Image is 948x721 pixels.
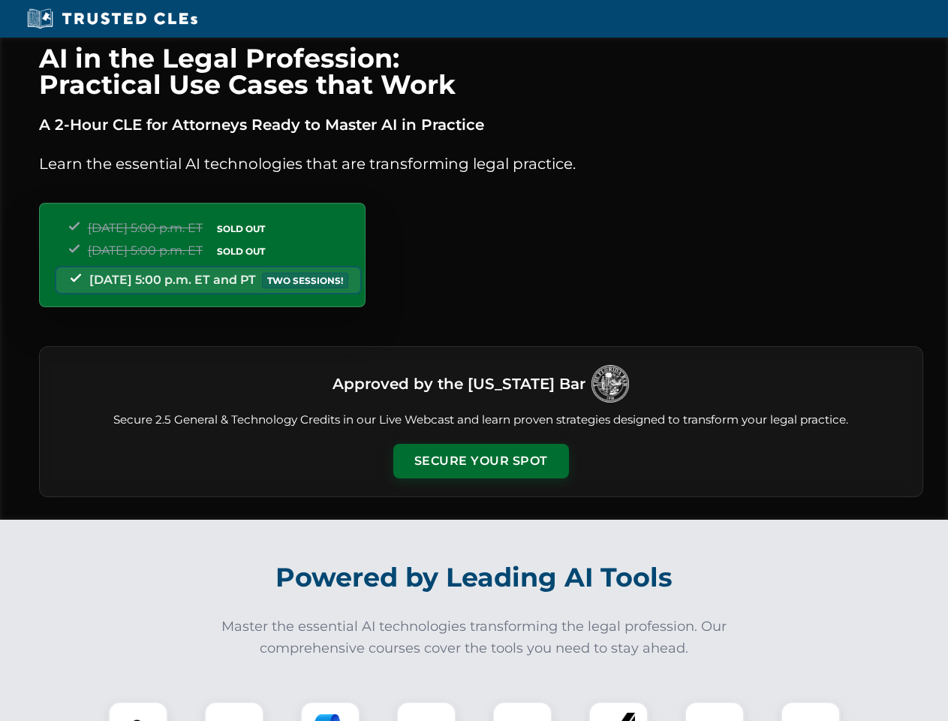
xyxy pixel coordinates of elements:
h2: Powered by Leading AI Tools [59,551,890,604]
img: Trusted CLEs [23,8,202,30]
img: Logo [591,365,629,403]
h3: Approved by the [US_STATE] Bar [333,370,585,397]
p: Learn the essential AI technologies that are transforming legal practice. [39,152,923,176]
p: Master the essential AI technologies transforming the legal profession. Our comprehensive courses... [212,616,737,659]
span: SOLD OUT [212,243,270,259]
span: [DATE] 5:00 p.m. ET [88,221,203,235]
h1: AI in the Legal Profession: Practical Use Cases that Work [39,45,923,98]
p: Secure 2.5 General & Technology Credits in our Live Webcast and learn proven strategies designed ... [58,412,904,429]
span: [DATE] 5:00 p.m. ET [88,243,203,258]
button: Secure Your Spot [393,444,569,478]
p: A 2-Hour CLE for Attorneys Ready to Master AI in Practice [39,113,923,137]
span: SOLD OUT [212,221,270,237]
